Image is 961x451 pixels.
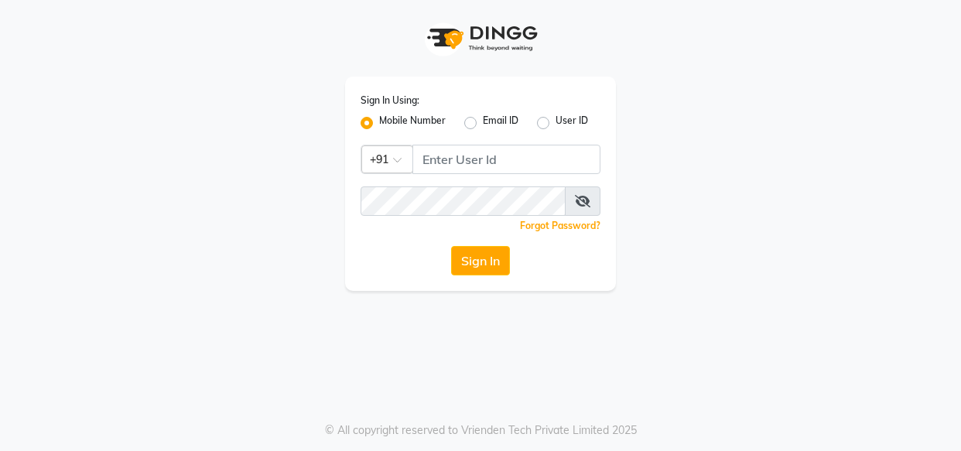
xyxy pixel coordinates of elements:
[361,186,566,216] input: Username
[483,114,518,132] label: Email ID
[379,114,446,132] label: Mobile Number
[412,145,600,174] input: Username
[520,220,600,231] a: Forgot Password?
[419,15,542,61] img: logo1.svg
[361,94,419,108] label: Sign In Using:
[556,114,588,132] label: User ID
[451,246,510,275] button: Sign In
